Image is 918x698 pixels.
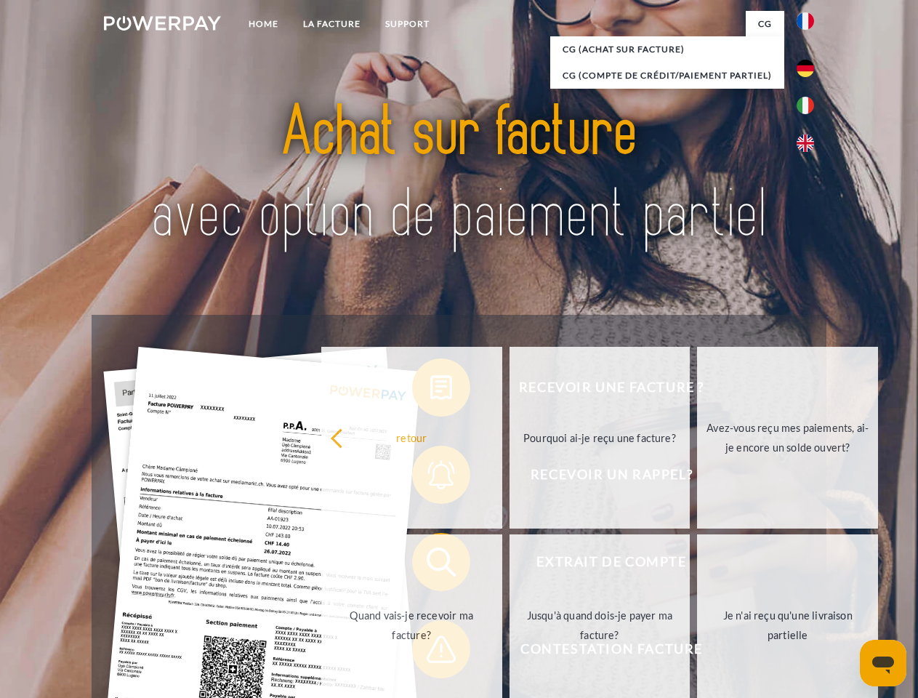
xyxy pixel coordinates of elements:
[697,347,878,529] a: Avez-vous reçu mes paiements, ai-je encore un solde ouvert?
[797,135,814,152] img: en
[291,11,373,37] a: LA FACTURE
[373,11,442,37] a: Support
[236,11,291,37] a: Home
[518,606,682,645] div: Jusqu'à quand dois-je payer ma facture?
[797,97,814,114] img: it
[518,428,682,447] div: Pourquoi ai-je reçu une facture?
[550,63,784,89] a: CG (Compte de crédit/paiement partiel)
[330,606,494,645] div: Quand vais-je recevoir ma facture?
[746,11,784,37] a: CG
[550,36,784,63] a: CG (achat sur facture)
[860,640,906,686] iframe: Button to launch messaging window
[706,606,869,645] div: Je n'ai reçu qu'une livraison partielle
[797,12,814,30] img: fr
[330,428,494,447] div: retour
[104,16,221,31] img: logo-powerpay-white.svg
[797,60,814,77] img: de
[139,70,779,278] img: title-powerpay_fr.svg
[706,418,869,457] div: Avez-vous reçu mes paiements, ai-je encore un solde ouvert?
